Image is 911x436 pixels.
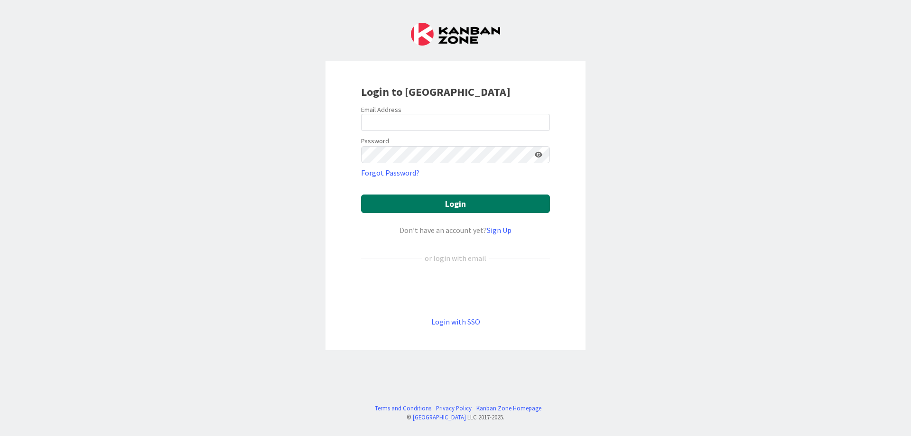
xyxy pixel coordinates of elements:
label: Email Address [361,105,401,114]
a: Terms and Conditions [375,404,431,413]
a: Forgot Password? [361,167,419,178]
a: Sign Up [487,225,511,235]
button: Login [361,195,550,213]
div: or login with email [422,252,489,264]
label: Password [361,136,389,146]
b: Login to [GEOGRAPHIC_DATA] [361,84,511,99]
div: © LLC 2017- 2025 . [370,413,541,422]
a: Privacy Policy [436,404,472,413]
a: Kanban Zone Homepage [476,404,541,413]
iframe: Sign in with Google Button [356,279,555,300]
a: [GEOGRAPHIC_DATA] [413,413,466,421]
div: Don’t have an account yet? [361,224,550,236]
a: Login with SSO [431,317,480,326]
img: Kanban Zone [411,23,500,46]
